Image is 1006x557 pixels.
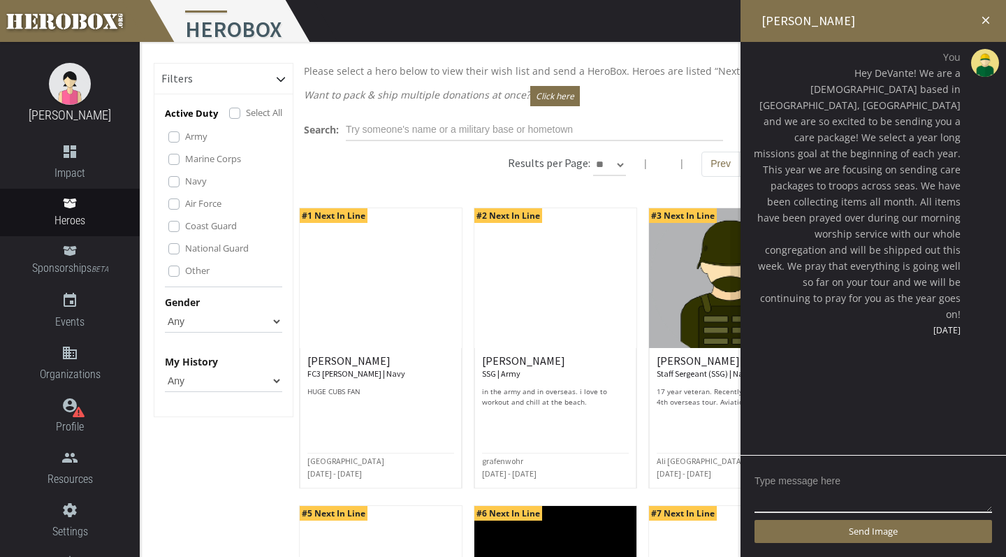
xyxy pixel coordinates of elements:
[751,65,961,322] span: Hey DeVante! We are a [DEMOGRAPHIC_DATA] based in [GEOGRAPHIC_DATA], [GEOGRAPHIC_DATA] and we are...
[679,157,685,170] span: |
[307,386,454,407] p: HUGE CUBS FAN
[307,456,384,466] small: [GEOGRAPHIC_DATA]
[185,240,249,256] label: National Guard
[246,105,282,120] label: Select All
[643,157,648,170] span: |
[474,208,542,223] span: #2 Next In Line
[474,208,637,489] a: #2 Next In Line [PERSON_NAME] SSG | Army in the army and in overseas. i love to workout and chill...
[474,506,542,521] span: #6 Next In Line
[92,265,108,274] small: BETA
[482,368,520,379] small: SSG | Army
[482,456,523,466] small: grafenwohr
[307,355,454,379] h6: [PERSON_NAME]
[739,152,778,177] button: Next
[649,208,717,223] span: #3 Next In Line
[185,173,207,189] label: Navy
[185,151,241,166] label: Marine Corps
[979,14,992,27] i: close
[849,525,898,537] span: Send Image
[304,86,982,106] p: Want to pack & ship multiple donations at once?
[657,368,789,379] small: Staff Sergeant (SSG) | National Guard
[648,208,812,489] a: #3 Next In Line [PERSON_NAME] Staff Sergeant (SSG) | National Guard 17 year veteran. Recently mar...
[508,156,590,170] h6: Results per Page:
[657,456,744,466] small: Ali [GEOGRAPHIC_DATA]
[300,506,367,521] span: #5 Next In Line
[657,355,803,379] h6: [PERSON_NAME]
[346,119,723,141] input: Try someone's name or a military base or hometown
[185,218,237,233] label: Coast Guard
[649,506,717,521] span: #7 Next In Line
[751,49,961,65] span: You
[161,73,193,85] h6: Filters
[482,355,629,379] h6: [PERSON_NAME]
[482,386,629,407] p: in the army and in overseas. i love to workout and chill at the beach.
[304,63,982,79] p: Please select a hero below to view their wish list and send a HeroBox. Heroes are listed “Next in...
[185,263,210,278] label: Other
[165,294,200,310] label: Gender
[185,129,207,144] label: Army
[657,386,803,407] p: 17 year veteran. Recently married ([DATE]). 4th overseas tour. Aviation Operations is my job.
[307,468,362,479] small: [DATE] - [DATE]
[657,468,711,479] small: [DATE] - [DATE]
[299,208,462,489] a: #1 Next In Line [PERSON_NAME] FC3 [PERSON_NAME] | Navy HUGE CUBS FAN [GEOGRAPHIC_DATA] [DATE] - [...
[751,322,961,338] span: [DATE]
[29,108,111,122] a: [PERSON_NAME]
[971,49,999,77] img: male.jpg
[49,63,91,105] img: female.jpg
[307,368,405,379] small: FC3 [PERSON_NAME] | Navy
[165,354,218,370] label: My History
[165,106,218,122] p: Active Duty
[530,86,580,106] button: Click here
[304,122,339,138] label: Search:
[185,196,221,211] label: Air Force
[701,152,740,177] button: Prev
[300,208,367,223] span: #1 Next In Line
[482,468,537,479] small: [DATE] - [DATE]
